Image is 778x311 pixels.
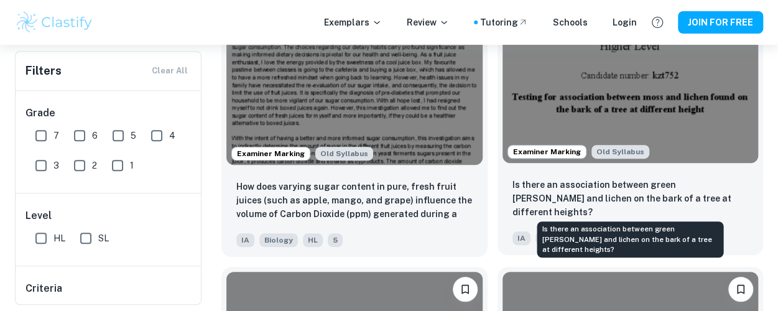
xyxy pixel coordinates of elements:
div: Is there an association between green [PERSON_NAME] and lichen on the bark of a tree at different... [537,221,723,258]
a: Login [613,16,637,29]
p: How does varying sugar content in pure, fresh fruit juices (such as apple, mango, and grape) infl... [236,180,473,222]
a: Schools [553,16,588,29]
div: Starting from the May 2025 session, the Biology IA requirements have changed. It's OK to refer to... [315,147,373,160]
span: Old Syllabus [315,147,373,160]
span: 5 [131,129,136,142]
span: 6 [92,129,98,142]
p: Review [407,16,449,29]
span: 7 [53,129,59,142]
span: IA [236,233,254,247]
a: Tutoring [480,16,528,29]
p: Is there an association between green moss and lichen on the bark of a tree at different heights? [512,178,749,219]
h6: Filters [25,62,62,80]
span: 2 [92,159,97,172]
span: HL [303,233,323,247]
span: Examiner Marking [232,148,310,159]
button: Help and Feedback [647,12,668,33]
img: Clastify logo [15,10,94,35]
h6: Grade [25,106,192,121]
button: JOIN FOR FREE [678,11,763,34]
span: 4 [169,129,175,142]
span: Old Syllabus [591,145,649,159]
span: 1 [130,159,134,172]
span: 3 [53,159,59,172]
span: IA [512,231,530,245]
div: Starting from the May 2025 session, the Biology IA requirements have changed. It's OK to refer to... [591,145,649,159]
h6: Level [25,208,192,223]
h6: Criteria [25,281,62,296]
p: Exemplars [324,16,382,29]
span: SL [98,231,109,245]
button: Please log in to bookmark exemplars [453,277,478,302]
span: Biology [259,233,298,247]
span: HL [53,231,65,245]
span: 5 [328,233,343,247]
span: Examiner Marking [508,146,586,157]
button: Please log in to bookmark exemplars [728,277,753,302]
